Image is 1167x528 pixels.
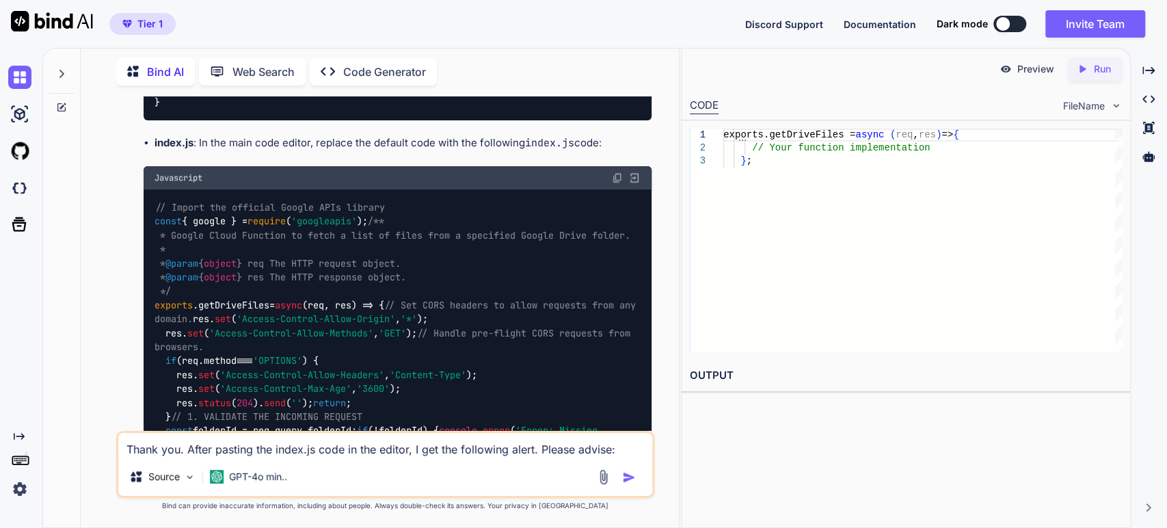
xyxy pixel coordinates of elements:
[198,382,215,395] span: set
[844,18,916,30] span: Documentation
[745,18,823,30] span: Discord Support
[682,360,1130,392] h2: OUTPUT
[343,64,426,80] p: Code Generator
[936,129,941,140] span: )
[198,397,231,409] span: status
[740,155,746,166] span: }
[220,382,351,395] span: 'Access-Control-Max-Age'
[1000,63,1012,75] img: preview
[155,215,182,228] span: const
[844,17,916,31] button: Documentation
[745,17,823,31] button: Discord Support
[291,215,357,228] span: 'googleapis'
[253,355,302,367] span: 'OPTIONS'
[1110,100,1122,111] img: chevron down
[1017,62,1054,76] p: Preview
[752,142,930,153] span: // Your function implementation
[165,355,176,367] span: if
[165,271,198,283] span: @param
[612,172,623,183] img: copy
[896,129,913,140] span: req
[247,215,286,228] span: require
[390,369,466,381] span: 'Content-Type'
[232,64,295,80] p: Web Search
[215,313,231,326] span: set
[937,17,988,31] span: Dark mode
[357,382,390,395] span: '3600'
[379,327,406,339] span: 'GET'
[116,501,655,511] p: Bind can provide inaccurate information, including about people. Always double-check its answers....
[229,470,287,484] p: GPT-4o min..
[198,369,215,381] span: set
[8,103,31,126] img: ai-studio
[184,471,196,483] img: Pick Models
[209,327,373,339] span: 'Access-Control-Allow-Methods'
[137,17,163,31] span: Tier 1
[953,129,958,140] span: {
[122,20,132,28] img: premium
[147,64,184,80] p: Bind AI
[746,155,751,166] span: ;
[11,11,93,31] img: Bind AI
[204,271,237,283] span: object
[889,129,895,140] span: (
[171,410,362,423] span: // 1. VALIDATE THE INCOMING REQUEST
[198,299,269,311] span: getDriveFiles
[1094,62,1111,76] p: Run
[723,129,855,140] span: exports.getDriveFiles =
[155,96,160,109] span: }
[8,66,31,89] img: chat
[690,129,706,142] div: 1
[155,172,202,183] span: Javascript
[690,155,706,168] div: 3
[264,397,286,409] span: send
[628,172,641,184] img: Open in Browser
[155,135,652,151] li: : In the main code editor, replace the default code with the following code:
[622,471,636,484] img: icon
[313,397,346,409] span: return
[855,129,884,140] span: async
[483,425,510,437] span: error
[1063,99,1105,113] span: FileName
[155,136,193,149] strong: index.js
[155,215,630,298] span: /** * Google Cloud Function to fetch a list of files from a specified Google Drive folder. * * { ...
[357,425,368,437] span: if
[308,425,351,437] span: folderId
[275,299,302,311] span: async
[690,142,706,155] div: 2
[237,397,253,409] span: 204
[8,176,31,200] img: darkCloudIdeIcon
[210,470,224,484] img: GPT-4o mini
[109,13,176,35] button: premiumTier 1
[439,425,477,437] span: console
[165,425,193,437] span: const
[1045,10,1145,38] button: Invite Team
[155,201,385,213] span: // Import the official Google APIs library
[275,425,302,437] span: query
[941,129,953,140] span: =>
[525,136,574,150] code: index.js
[595,469,611,485] img: attachment
[187,327,204,339] span: set
[918,129,935,140] span: res
[155,299,641,325] span: // Set CORS headers to allow requests from any domain.
[220,369,384,381] span: 'Access-Control-Allow-Headers'
[204,355,237,367] span: method
[148,470,180,484] p: Source
[690,98,719,114] div: CODE
[165,257,198,269] span: @param
[913,129,918,140] span: ,
[8,477,31,501] img: settings
[204,257,237,269] span: object
[291,397,302,409] span: ''
[8,140,31,163] img: githubLight
[155,327,636,353] span: // Handle pre-flight CORS requests from browsers.
[155,299,193,311] span: exports
[237,313,395,326] span: 'Access-Control-Allow-Origin'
